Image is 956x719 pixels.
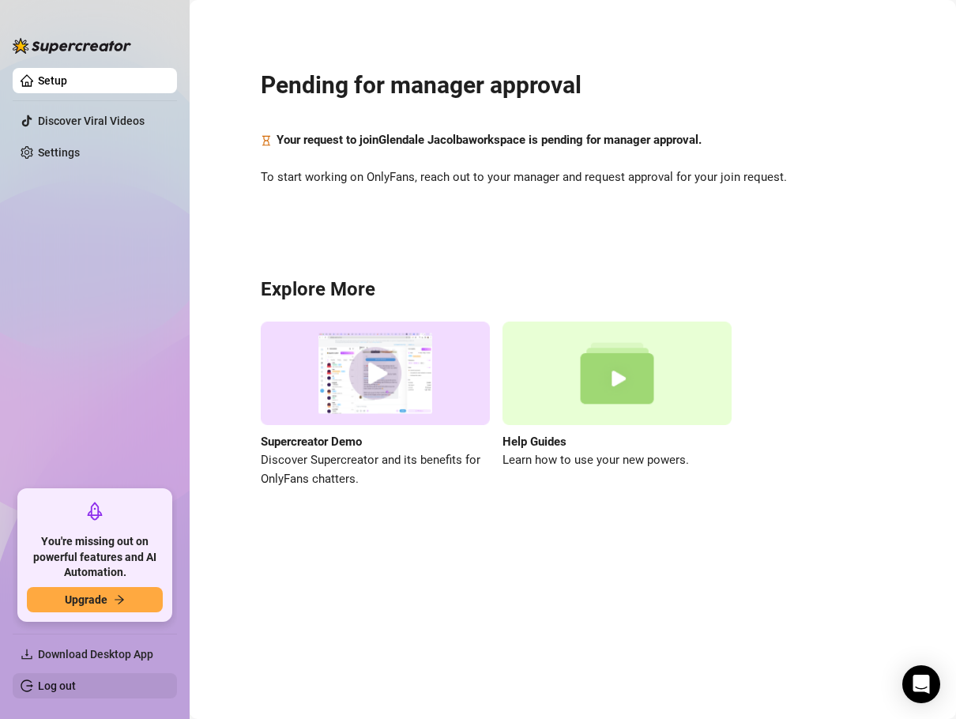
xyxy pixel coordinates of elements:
[261,131,272,150] span: hourglass
[902,665,940,703] div: Open Intercom Messenger
[13,38,131,54] img: logo-BBDzfeDw.svg
[65,593,107,606] span: Upgrade
[261,435,362,449] strong: Supercreator Demo
[38,648,153,661] span: Download Desktop App
[261,70,885,100] h2: Pending for manager approval
[277,133,702,147] strong: Your request to join Glendale Jacolba workspace is pending for manager approval.
[261,277,885,303] h3: Explore More
[27,587,163,612] button: Upgradearrow-right
[38,74,67,87] a: Setup
[114,594,125,605] span: arrow-right
[502,322,732,488] a: Help GuidesLearn how to use your new powers.
[85,502,104,521] span: rocket
[261,322,490,425] img: supercreator demo
[261,168,885,187] span: To start working on OnlyFans, reach out to your manager and request approval for your join request.
[502,322,732,425] img: help guides
[38,115,145,127] a: Discover Viral Videos
[261,322,490,488] a: Supercreator DemoDiscover Supercreator and its benefits for OnlyFans chatters.
[502,435,566,449] strong: Help Guides
[38,146,80,159] a: Settings
[27,534,163,581] span: You're missing out on powerful features and AI Automation.
[21,648,33,661] span: download
[38,679,76,692] a: Log out
[502,451,732,470] span: Learn how to use your new powers.
[261,451,490,488] span: Discover Supercreator and its benefits for OnlyFans chatters.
